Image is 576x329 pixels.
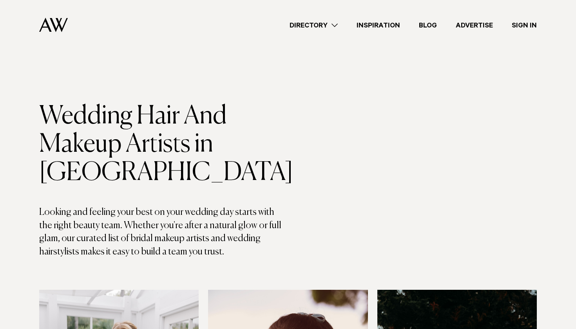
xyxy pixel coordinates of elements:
[39,206,288,258] p: Looking and feeling your best on your wedding day starts with the right beauty team. Whether you'...
[347,20,409,31] a: Inspiration
[39,18,68,32] img: Auckland Weddings Logo
[446,20,502,31] a: Advertise
[409,20,446,31] a: Blog
[502,20,546,31] a: Sign In
[280,20,347,31] a: Directory
[39,102,288,187] h1: Wedding Hair And Makeup Artists in [GEOGRAPHIC_DATA]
